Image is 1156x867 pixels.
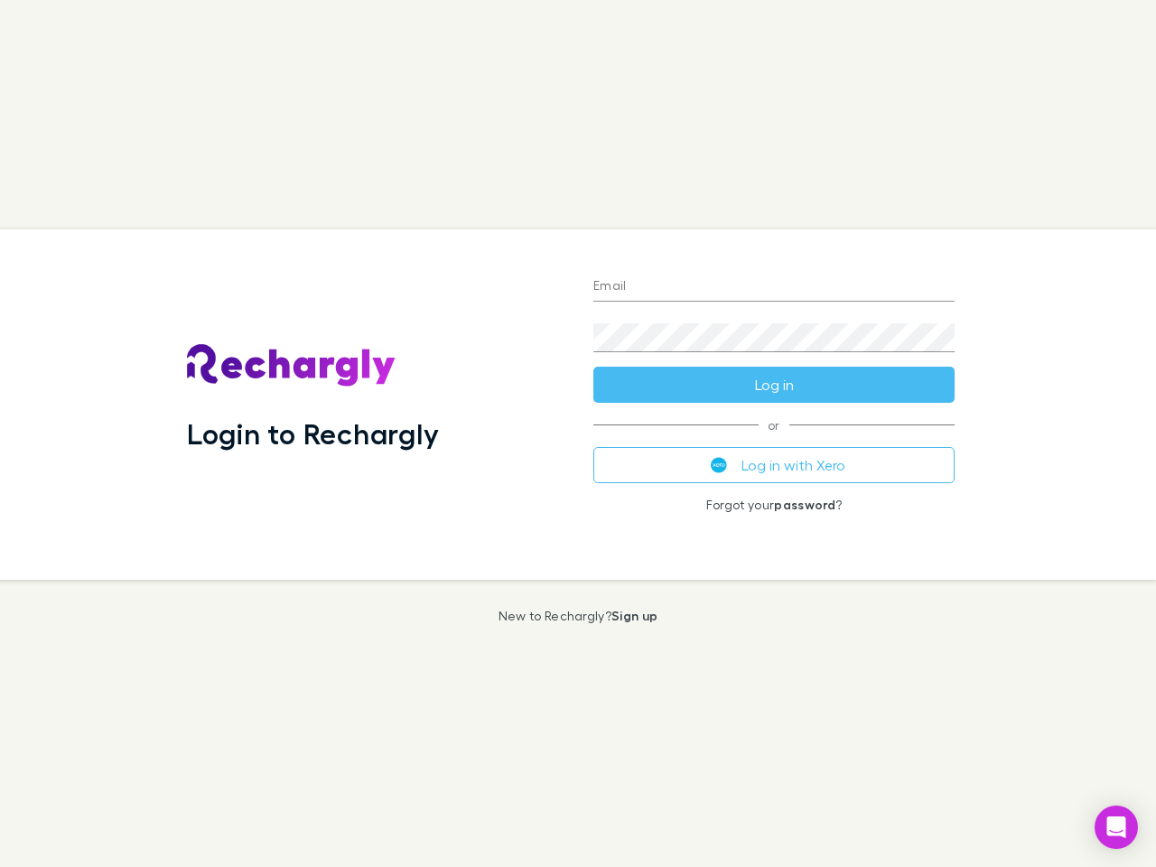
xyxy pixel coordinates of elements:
img: Xero's logo [711,457,727,473]
a: Sign up [611,608,657,623]
button: Log in [593,367,955,403]
p: Forgot your ? [593,498,955,512]
p: New to Rechargly? [499,609,658,623]
a: password [774,497,835,512]
h1: Login to Rechargly [187,416,439,451]
img: Rechargly's Logo [187,344,396,387]
div: Open Intercom Messenger [1095,806,1138,849]
button: Log in with Xero [593,447,955,483]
